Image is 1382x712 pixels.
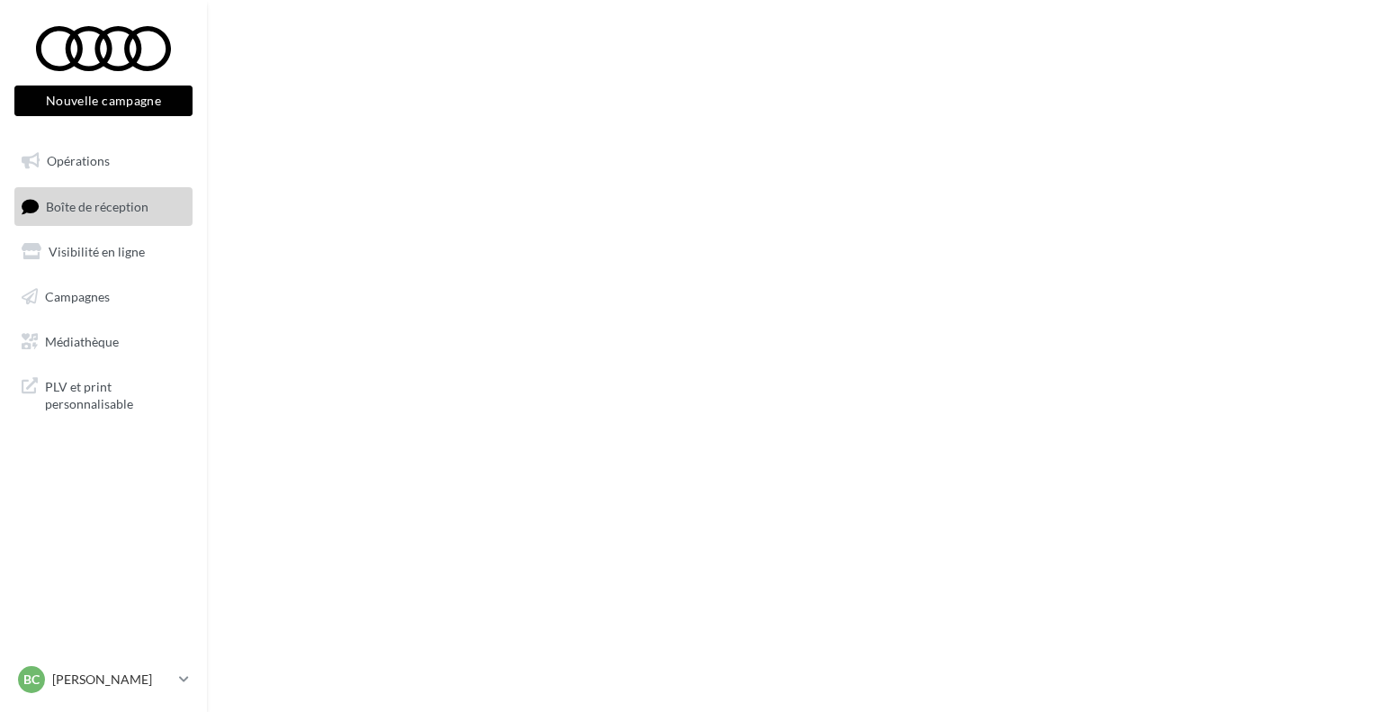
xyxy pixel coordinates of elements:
span: Campagnes [45,289,110,304]
a: Campagnes [11,278,196,316]
a: Médiathèque [11,323,196,361]
span: Boîte de réception [46,198,148,213]
p: [PERSON_NAME] [52,671,172,689]
a: Boîte de réception [11,187,196,226]
a: Opérations [11,142,196,180]
a: Visibilité en ligne [11,233,196,271]
span: Médiathèque [45,333,119,348]
a: PLV et print personnalisable [11,367,196,420]
span: PLV et print personnalisable [45,374,185,413]
span: BC [23,671,40,689]
button: Nouvelle campagne [14,86,193,116]
span: Visibilité en ligne [49,244,145,259]
span: Opérations [47,153,110,168]
a: BC [PERSON_NAME] [14,662,193,697]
